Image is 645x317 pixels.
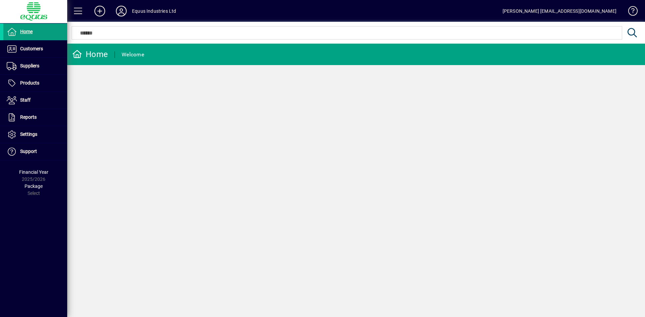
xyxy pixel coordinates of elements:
a: Staff [3,92,67,109]
span: Settings [20,131,37,137]
span: Home [20,29,33,34]
a: Reports [3,109,67,126]
button: Profile [111,5,132,17]
span: Staff [20,97,31,103]
span: Financial Year [19,169,48,175]
div: Home [72,49,108,60]
span: Suppliers [20,63,39,68]
button: Add [89,5,111,17]
div: Welcome [122,49,144,60]
span: Reports [20,114,37,120]
div: Equus Industries Ltd [132,6,176,16]
div: [PERSON_NAME] [EMAIL_ADDRESS][DOMAIN_NAME] [503,6,616,16]
span: Support [20,149,37,154]
span: Products [20,80,39,86]
a: Products [3,75,67,92]
a: Support [3,143,67,160]
a: Suppliers [3,58,67,74]
span: Package [25,183,43,189]
a: Customers [3,41,67,57]
a: Knowledge Base [623,1,637,23]
span: Customers [20,46,43,51]
a: Settings [3,126,67,143]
